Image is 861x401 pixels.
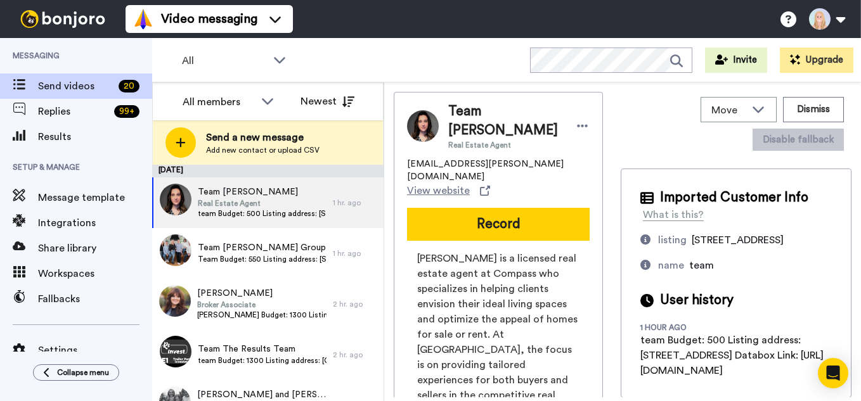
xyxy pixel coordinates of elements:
button: Disable fallback [753,129,844,151]
button: Collapse menu [33,364,119,381]
span: team Budget: 1300 Listing address: [GEOGRAPHIC_DATA] Databox Link: [URL][DOMAIN_NAME] [198,355,327,366]
span: [PERSON_NAME] and [PERSON_NAME] [PERSON_NAME] and [PERSON_NAME] [197,388,327,401]
img: vm-color.svg [133,9,153,29]
span: All [182,53,267,68]
span: Fallbacks [38,291,152,307]
span: Add new contact or upload CSV [206,145,320,155]
span: View website [407,183,470,198]
a: View website [407,183,490,198]
span: Team Budget: 550 Listing address: [STREET_ADDRESS] Databox Link: [URL][DOMAIN_NAME] [198,254,327,264]
img: Image of Team Becca Schreiber [407,110,439,142]
button: Upgrade [780,48,853,73]
span: [PERSON_NAME] [197,287,327,300]
span: Message template [38,190,152,205]
div: Open Intercom Messenger [818,358,848,388]
div: All members [183,94,255,110]
span: Imported Customer Info [660,188,808,207]
div: 1 hr. ago [333,198,377,208]
span: User history [660,291,734,310]
span: Send a new message [206,130,320,145]
button: Record [407,208,590,241]
div: [DATE] [152,165,384,177]
img: 90c79977-891c-4273-a8f9-af536918624d.jpg [160,234,191,266]
span: team [689,260,714,271]
span: [STREET_ADDRESS] [692,235,784,245]
div: team Budget: 500 Listing address: [STREET_ADDRESS] Databox Link: [URL][DOMAIN_NAME] [640,333,832,378]
span: Move [711,103,746,118]
span: Broker Associate [197,300,327,310]
span: [EMAIL_ADDRESS][PERSON_NAME][DOMAIN_NAME] [407,158,590,183]
span: Team [PERSON_NAME] [198,186,327,198]
span: Collapse menu [57,367,109,378]
span: [PERSON_NAME] Budget: 1300 Listing address: [STREET_ADDRESS][PERSON_NAME] Databox Link: [URL][DOM... [197,310,327,320]
div: 1 hr. ago [333,248,377,258]
img: bj-logo-header-white.svg [15,10,110,28]
span: Team The Results Team [198,343,327,355]
div: 1 hour ago [640,322,723,333]
img: aa0f8b39-99cd-4a48-bf1f-63510c1a72b2.jpg [160,184,191,215]
span: team Budget: 500 Listing address: [STREET_ADDRESS] Databox Link: [URL][DOMAIN_NAME] [198,208,327,219]
div: What is this? [643,207,704,222]
span: Workspaces [38,266,152,281]
img: ba63d289-7581-4ad7-aa25-af48666359b1.jpg [159,285,191,317]
div: 2 hr. ago [333,299,377,309]
span: Real Estate Agent [448,140,562,150]
div: 2 hr. ago [333,350,377,360]
div: name [658,258,684,273]
div: listing [658,232,687,248]
span: Send videos [38,79,113,94]
img: 244da91f-74a7-47c3-9011-bd14970711ae.png [160,336,191,367]
span: Team [PERSON_NAME] [448,102,562,140]
span: Video messaging [161,10,257,28]
span: Replies [38,104,109,119]
span: Settings [38,343,152,358]
span: Team [PERSON_NAME] Group [198,241,327,254]
button: Dismiss [783,97,844,122]
span: Integrations [38,215,152,231]
span: Share library [38,241,152,256]
div: 99 + [114,105,139,118]
div: 20 [119,80,139,92]
span: Real Estate Agent [198,198,327,208]
span: Results [38,129,152,144]
button: Invite [705,48,767,73]
button: Newest [291,89,364,114]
